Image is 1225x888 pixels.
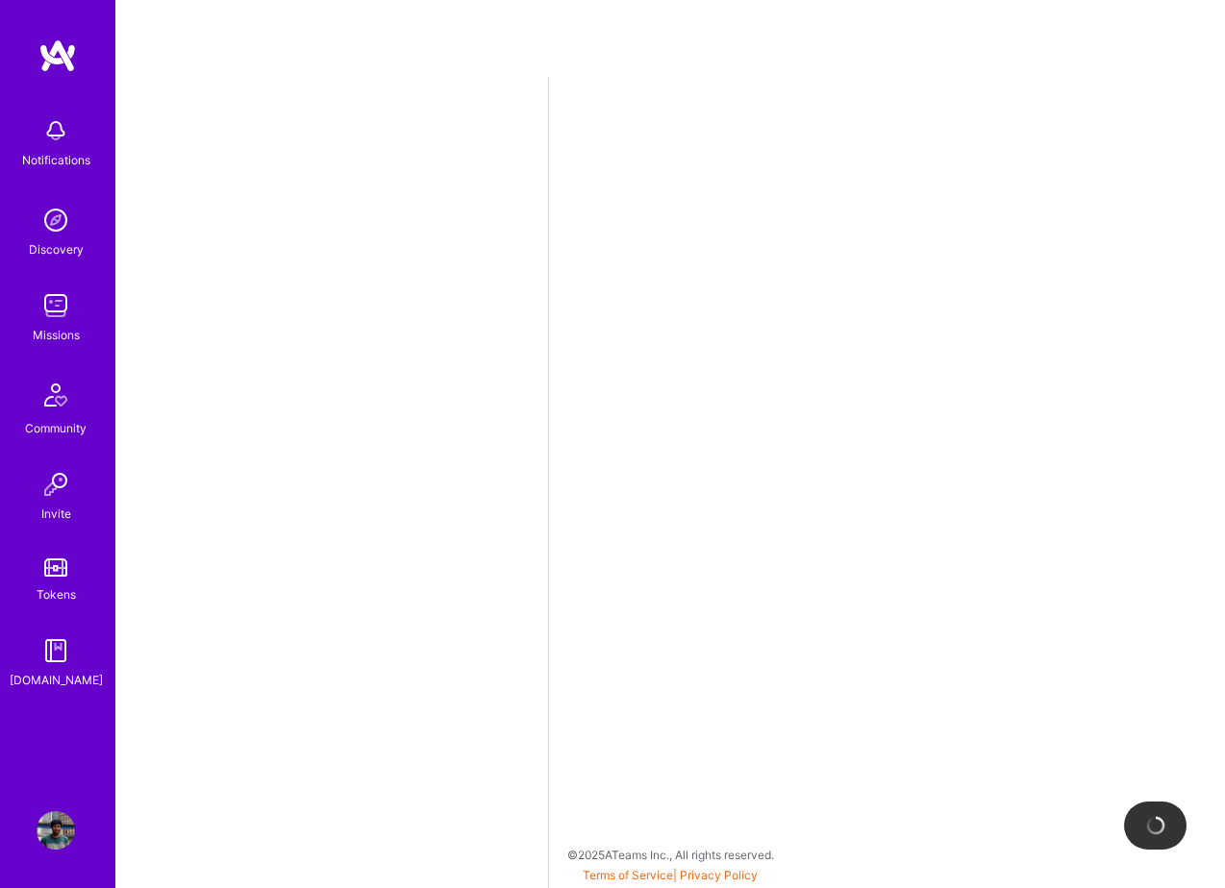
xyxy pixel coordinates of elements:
[37,631,75,670] img: guide book
[37,584,76,604] div: Tokens
[37,201,75,239] img: discovery
[29,239,84,259] div: Discovery
[37,465,75,504] img: Invite
[37,286,75,325] img: teamwork
[680,868,758,882] a: Privacy Policy
[44,558,67,577] img: tokens
[37,811,75,850] img: User Avatar
[22,150,90,170] div: Notifications
[25,418,87,438] div: Community
[1145,815,1166,836] img: loading
[583,868,758,882] span: |
[37,111,75,150] img: bell
[33,372,79,418] img: Community
[583,868,673,882] a: Terms of Service
[41,504,71,524] div: Invite
[32,811,80,850] a: User Avatar
[10,670,103,690] div: [DOMAIN_NAME]
[33,325,80,345] div: Missions
[38,38,77,73] img: logo
[115,830,1225,878] div: © 2025 ATeams Inc., All rights reserved.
